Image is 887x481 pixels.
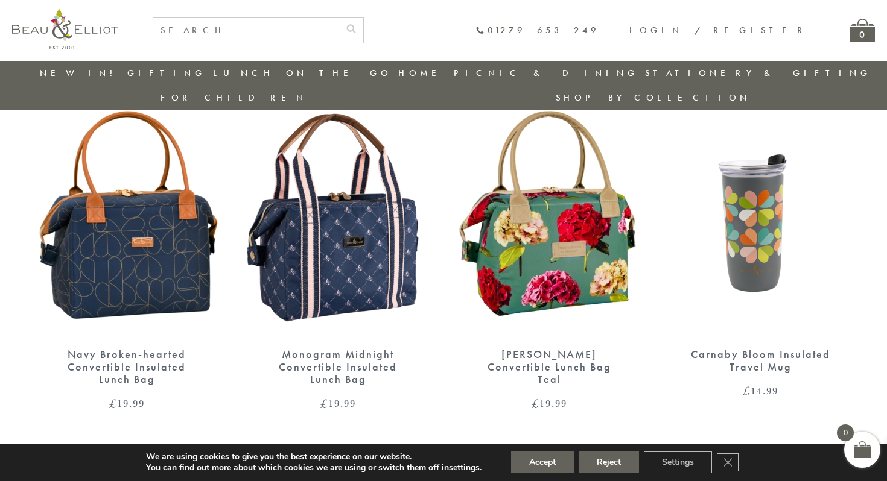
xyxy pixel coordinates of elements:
img: Sarah Kelleher convertible lunch bag teal [456,95,643,336]
input: SEARCH [153,18,339,43]
img: logo [12,9,118,49]
img: Carnaby Bloom Insulated Travel Mug [667,95,854,336]
a: Shop by collection [556,92,751,104]
a: 0 [850,19,875,42]
p: We are using cookies to give you the best experience on our website. [146,451,482,462]
div: Monogram Midnight Convertible Insulated Lunch Bag [265,348,410,386]
a: Stationery & Gifting [645,67,871,79]
bdi: 14.99 [743,383,778,398]
span: £ [320,396,328,410]
img: Navy Broken-hearted Convertible Insulated Lunch Bag [33,95,220,336]
button: Settings [644,451,712,473]
button: settings [449,462,480,473]
span: 0 [837,424,854,441]
a: 01279 653 249 [475,25,599,36]
img: Monogram Midnight Convertible Lunch Bag [244,95,431,336]
a: Picnic & Dining [454,67,638,79]
a: Login / Register [629,24,808,36]
a: Sarah Kelleher convertible lunch bag teal [PERSON_NAME] Convertible Lunch Bag Teal £19.99 [456,95,643,409]
a: Home [398,67,447,79]
a: For Children [161,92,307,104]
bdi: 19.99 [320,396,356,410]
a: New in! [40,67,121,79]
div: Carnaby Bloom Insulated Travel Mug [688,348,833,373]
button: Close GDPR Cookie Banner [717,453,739,471]
bdi: 19.99 [532,396,567,410]
div: Navy Broken-hearted Convertible Insulated Lunch Bag [54,348,199,386]
p: You can find out more about which cookies we are using or switch them off in . [146,462,482,473]
button: Accept [511,451,574,473]
a: Carnaby Bloom Insulated Travel Mug Carnaby Bloom Insulated Travel Mug £14.99 [667,95,854,397]
bdi: 19.99 [109,396,145,410]
a: Lunch On The Go [213,67,392,79]
div: [PERSON_NAME] Convertible Lunch Bag Teal [477,348,622,386]
span: £ [743,383,751,398]
span: £ [109,396,117,410]
span: £ [532,396,539,410]
a: Monogram Midnight Convertible Lunch Bag Monogram Midnight Convertible Insulated Lunch Bag £19.99 [244,95,431,409]
a: Gifting [127,67,206,79]
button: Reject [579,451,639,473]
a: Navy Broken-hearted Convertible Insulated Lunch Bag Navy Broken-hearted Convertible Insulated Lun... [33,95,220,409]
